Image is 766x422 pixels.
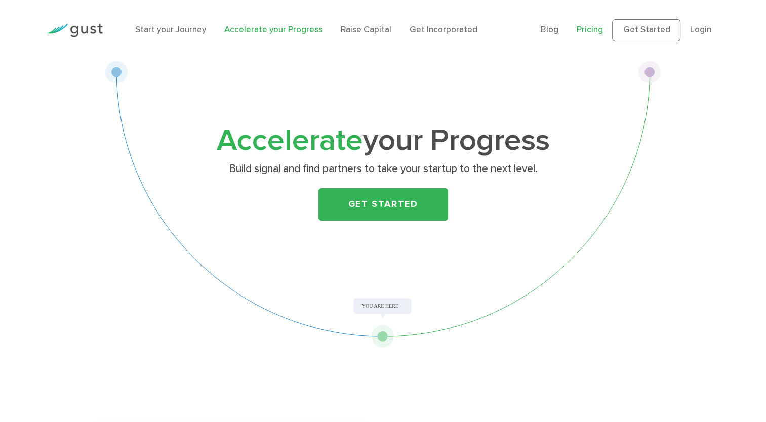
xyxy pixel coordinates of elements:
p: Build signal and find partners to take your startup to the next level. [187,162,579,176]
a: Raise Capital [341,25,391,35]
a: Get Started [612,19,680,41]
a: Get Incorporated [410,25,477,35]
h1: your Progress [183,127,583,155]
a: Blog [541,25,558,35]
a: Pricing [577,25,603,35]
img: Gust Logo [46,24,103,37]
span: Accelerate [217,122,363,158]
a: Login [690,25,711,35]
a: Accelerate your Progress [224,25,322,35]
a: Start your Journey [135,25,206,35]
a: Get Started [318,188,448,221]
